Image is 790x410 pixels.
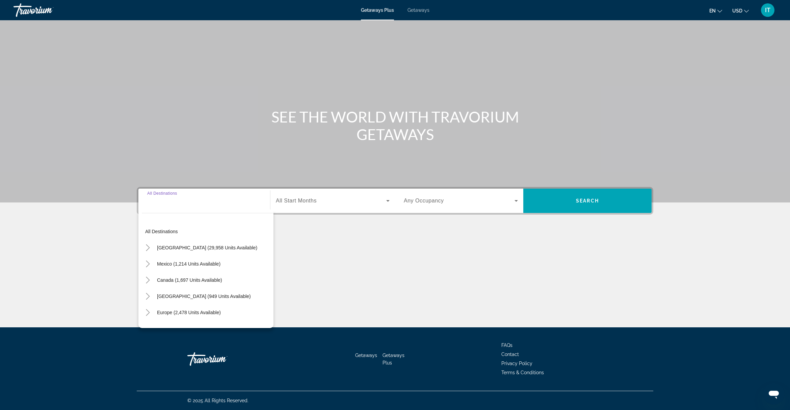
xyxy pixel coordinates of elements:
[187,398,248,403] span: © 2025 All Rights Reserved.
[501,370,544,375] a: Terms & Conditions
[147,191,177,195] span: All Destinations
[501,352,519,357] a: Contact
[523,189,652,213] button: Search
[145,229,178,234] span: All destinations
[154,290,254,302] button: [GEOGRAPHIC_DATA] (949 units available)
[154,323,223,335] button: Australia (208 units available)
[709,6,722,16] button: Change language
[187,349,255,369] a: Travorium
[154,274,226,286] button: Canada (1,697 units available)
[157,245,257,250] span: [GEOGRAPHIC_DATA] (29,958 units available)
[154,258,224,270] button: Mexico (1,214 units available)
[14,1,81,19] a: Travorium
[501,343,512,348] a: FAQs
[142,242,154,254] button: Toggle United States (29,958 units available)
[732,6,749,16] button: Change currency
[576,198,599,203] span: Search
[142,291,154,302] button: Toggle Caribbean & Atlantic Islands (949 units available)
[765,7,770,13] span: IT
[759,3,776,17] button: User Menu
[154,306,224,319] button: Europe (2,478 units available)
[361,7,394,13] a: Getaways Plus
[142,307,154,319] button: Toggle Europe (2,478 units available)
[709,8,716,13] span: en
[157,294,251,299] span: [GEOGRAPHIC_DATA] (949 units available)
[154,242,261,254] button: [GEOGRAPHIC_DATA] (29,958 units available)
[732,8,742,13] span: USD
[276,198,317,203] span: All Start Months
[142,258,154,270] button: Toggle Mexico (1,214 units available)
[142,225,273,238] button: All destinations
[157,261,220,267] span: Mexico (1,214 units available)
[157,310,221,315] span: Europe (2,478 units available)
[407,7,429,13] a: Getaways
[142,323,154,335] button: Toggle Australia (208 units available)
[268,108,522,143] h1: SEE THE WORLD WITH TRAVORIUM GETAWAYS
[763,383,785,405] iframe: Button to launch messaging window
[404,198,444,203] span: Any Occupancy
[157,277,222,283] span: Canada (1,697 units available)
[138,189,652,213] div: Search widget
[355,353,377,358] a: Getaways
[383,353,404,365] a: Getaways Plus
[142,274,154,286] button: Toggle Canada (1,697 units available)
[501,361,532,366] a: Privacy Policy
